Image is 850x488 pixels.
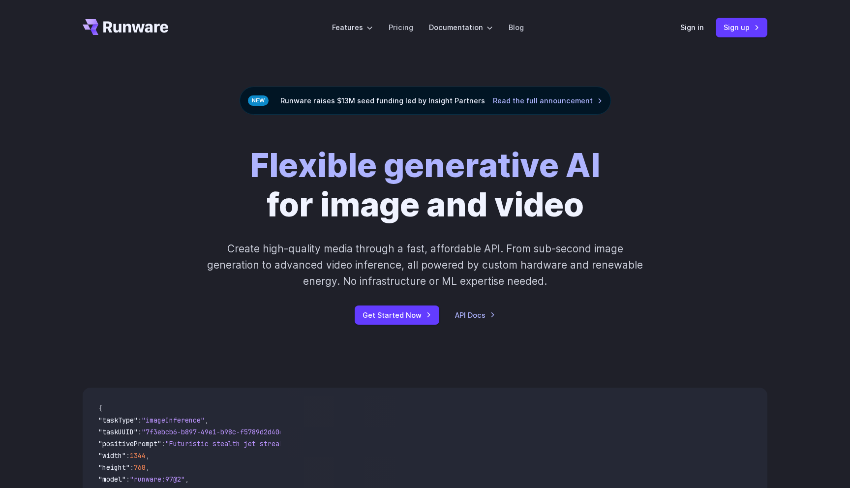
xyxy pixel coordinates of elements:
strong: Flexible generative AI [250,146,600,185]
span: : [138,427,142,436]
span: : [161,439,165,448]
span: { [98,404,102,413]
span: "Futuristic stealth jet streaking through a neon-lit cityscape with glowing purple exhaust" [165,439,523,448]
h1: for image and video [250,146,600,225]
label: Documentation [429,22,493,33]
span: , [146,451,150,460]
span: : [138,416,142,425]
label: Features [332,22,373,33]
a: Sign in [680,22,704,33]
span: "positivePrompt" [98,439,161,448]
span: : [126,475,130,484]
span: 768 [134,463,146,472]
span: , [205,416,209,425]
span: "taskUUID" [98,427,138,436]
span: : [126,451,130,460]
span: , [185,475,189,484]
span: "height" [98,463,130,472]
span: 1344 [130,451,146,460]
p: Create high-quality media through a fast, affordable API. From sub-second image generation to adv... [206,241,644,290]
a: API Docs [455,309,495,321]
div: Runware raises $13M seed funding led by Insight Partners [240,87,611,115]
a: Sign up [716,18,767,37]
span: "imageInference" [142,416,205,425]
span: "runware:97@2" [130,475,185,484]
span: , [146,463,150,472]
span: "taskType" [98,416,138,425]
span: "width" [98,451,126,460]
a: Go to / [83,19,168,35]
a: Pricing [389,22,413,33]
a: Get Started Now [355,305,439,325]
span: "model" [98,475,126,484]
span: "7f3ebcb6-b897-49e1-b98c-f5789d2d40d7" [142,427,291,436]
span: : [130,463,134,472]
a: Read the full announcement [493,95,603,106]
a: Blog [509,22,524,33]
